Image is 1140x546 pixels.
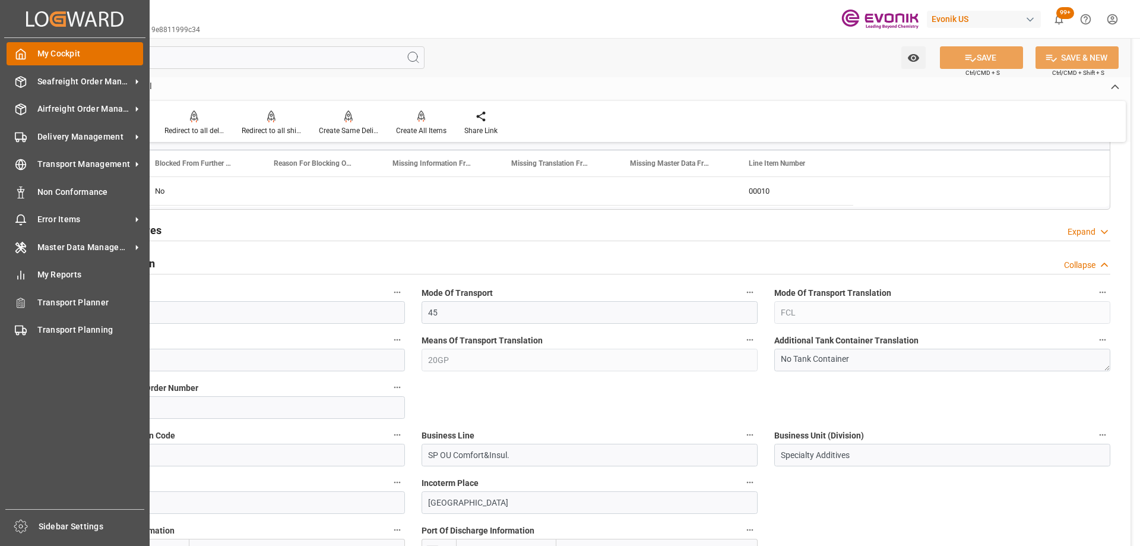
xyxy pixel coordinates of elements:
span: Means Of Transport Translation [422,334,543,347]
span: Business Line [422,430,474,442]
span: Error Items [37,213,131,226]
button: Business Unit (Division) [1095,427,1110,443]
span: Incoterm Place [422,477,479,490]
div: Share Link [464,125,498,136]
span: My Cockpit [37,48,144,60]
span: Business Unit (Division) [774,430,864,442]
span: Airfreight Order Management [37,103,131,115]
a: Transport Planning [7,318,143,342]
span: Non Conformance [37,186,144,198]
span: 99+ [1056,7,1074,19]
span: Line Item Number [749,159,805,168]
div: Redirect to all deliveries [164,125,224,136]
button: SAVE & NEW [1035,46,1119,69]
span: Master Data Management [37,241,131,254]
div: Press SPACE to select this row. [141,177,853,206]
span: Ctrl/CMD + S [965,68,1000,77]
span: Delivery Management [37,131,131,143]
div: Collapse [1064,259,1095,272]
a: Non Conformance [7,180,143,203]
span: Transport Planner [37,296,144,309]
button: Customer Purchase Order Number [389,380,405,395]
button: Port Of Discharge Information [742,522,758,538]
span: Seafreight Order Management [37,75,131,88]
div: Create Same Delivery Date [319,125,378,136]
div: Create All Items [396,125,446,136]
button: Mode Of Transport Translation [1095,285,1110,300]
span: Ctrl/CMD + Shift + S [1052,68,1104,77]
a: My Cockpit [7,42,143,65]
button: Movement Type [389,285,405,300]
button: Evonik US [927,8,1046,30]
span: Missing Information From Line Item [392,159,472,168]
span: Missing Master Data From SAP [630,159,710,168]
button: open menu [901,46,926,69]
button: Additional Tank Container Translation [1095,332,1110,348]
textarea: No Tank Container [774,349,1110,371]
a: Transport Planner [7,291,143,314]
span: Mode Of Transport [422,287,493,299]
span: Port Of Discharge Information [422,525,534,537]
img: Evonik-brand-mark-Deep-Purple-RGB.jpeg_1700498283.jpeg [841,9,919,30]
span: Additional Tank Container Translation [774,334,919,347]
div: No [155,178,245,205]
span: Reason For Blocking On This Line Item [274,159,353,168]
span: Transport Planning [37,324,144,336]
span: Missing Translation From Master Data [511,159,591,168]
button: Port Of Loading Information [389,522,405,538]
button: SAVE [940,46,1023,69]
button: Business Line [742,427,758,443]
button: Business Line Division Code [389,427,405,443]
a: My Reports [7,263,143,286]
div: Expand [1068,226,1095,238]
span: Mode Of Transport Translation [774,287,891,299]
button: Incoterm Place [742,475,758,490]
span: Transport Management [37,158,131,171]
div: Evonik US [927,11,1041,28]
button: Means Of Transport [389,332,405,348]
input: Search Fields [55,46,425,69]
button: show 100 new notifications [1046,6,1072,33]
button: Means Of Transport Translation [742,332,758,348]
span: My Reports [37,269,144,281]
div: 00010 [734,177,853,205]
button: Mode Of Transport [742,285,758,300]
button: Help Center [1072,6,1099,33]
div: Redirect to all shipments [242,125,301,136]
span: Blocked From Further Processing [155,159,235,168]
span: Sidebar Settings [39,520,145,533]
button: Incoterm [389,475,405,490]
